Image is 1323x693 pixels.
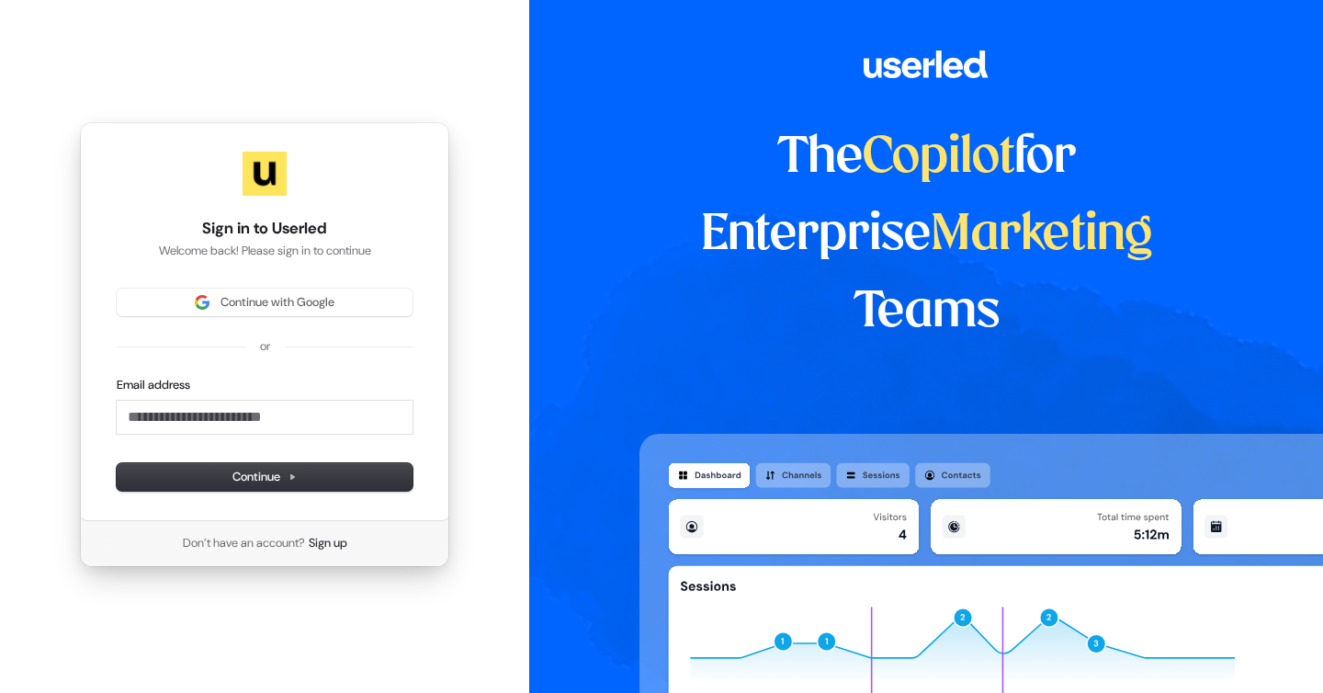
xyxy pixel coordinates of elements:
[243,152,287,196] img: Userled
[220,294,334,311] span: Continue with Google
[117,377,190,393] label: Email address
[931,211,1153,259] span: Marketing
[639,119,1214,351] h1: The for Enterprise Teams
[232,469,297,485] span: Continue
[195,295,209,310] img: Sign in with Google
[117,218,413,240] h1: Sign in to Userled
[863,134,1014,182] span: Copilot
[183,535,305,551] span: Don’t have an account?
[117,243,413,259] p: Welcome back! Please sign in to continue
[117,289,413,316] button: Sign in with GoogleContinue with Google
[260,338,270,355] p: or
[309,535,347,551] a: Sign up
[117,463,413,491] button: Continue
